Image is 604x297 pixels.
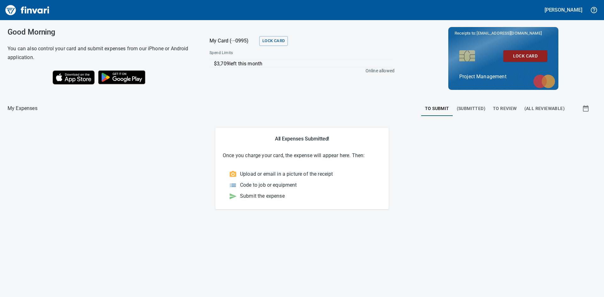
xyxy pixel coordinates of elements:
h5: [PERSON_NAME] [545,7,582,13]
span: Spend Limits [210,50,313,56]
p: Once you charge your card, the expense will appear here. Then: [223,152,381,159]
p: Project Management [459,73,547,80]
span: To Review [493,105,517,113]
img: Get it on Google Play [95,67,149,88]
span: (Submitted) [457,105,485,113]
p: Upload or email in a picture of the receipt [240,170,333,178]
p: Online allowed [204,68,394,74]
img: mastercard.svg [530,71,558,91]
span: (All Reviewable) [524,105,565,113]
span: To Submit [425,105,449,113]
button: Lock Card [259,36,288,46]
span: Lock Card [508,52,542,60]
button: Show transactions within a particular date range [576,101,596,116]
img: Finvari [4,3,51,18]
span: [EMAIL_ADDRESS][DOMAIN_NAME] [476,30,542,36]
h5: All Expenses Submitted! [223,135,381,142]
p: Submit the expense [240,192,285,200]
span: Lock Card [262,37,285,45]
h6: You can also control your card and submit expenses from our iPhone or Android application. [8,44,194,62]
p: My Card (···0995) [210,37,257,45]
img: Download on the App Store [53,70,95,85]
p: My Expenses [8,105,37,112]
p: $3,709 left this month [214,60,391,68]
p: Code to job or equipment [240,181,297,189]
button: [PERSON_NAME] [543,5,584,15]
button: Lock Card [503,50,547,62]
nav: breadcrumb [8,105,37,112]
p: Receipts to: [455,30,552,36]
h3: Good Morning [8,28,194,36]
